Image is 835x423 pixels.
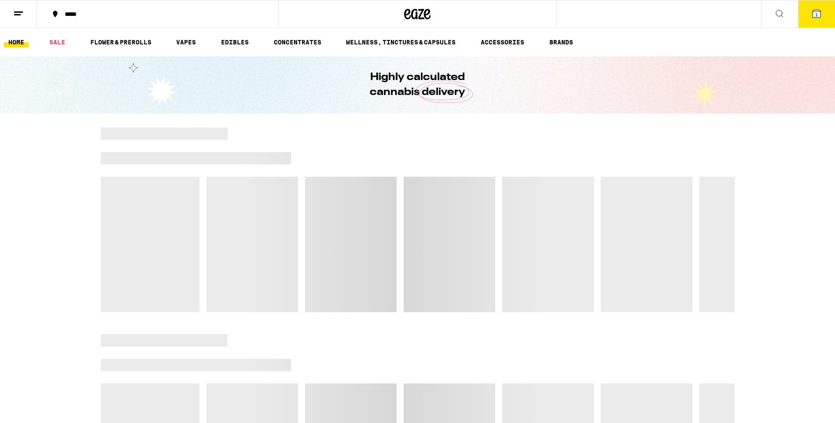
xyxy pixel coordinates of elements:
[798,0,835,28] button: 1
[345,70,490,100] h1: Highly calculated cannabis delivery
[86,37,156,47] a: FLOWER & PREROLLS
[4,37,29,47] a: HOME
[45,37,70,47] a: SALE
[476,37,529,47] a: ACCESSORIES
[172,37,200,47] a: VAPES
[815,12,818,17] span: 1
[217,37,253,47] a: EDIBLES
[269,37,326,47] a: CONCENTRATES
[545,37,578,47] a: BRANDS
[342,37,460,47] a: WELLNESS, TINCTURES & CAPSULES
